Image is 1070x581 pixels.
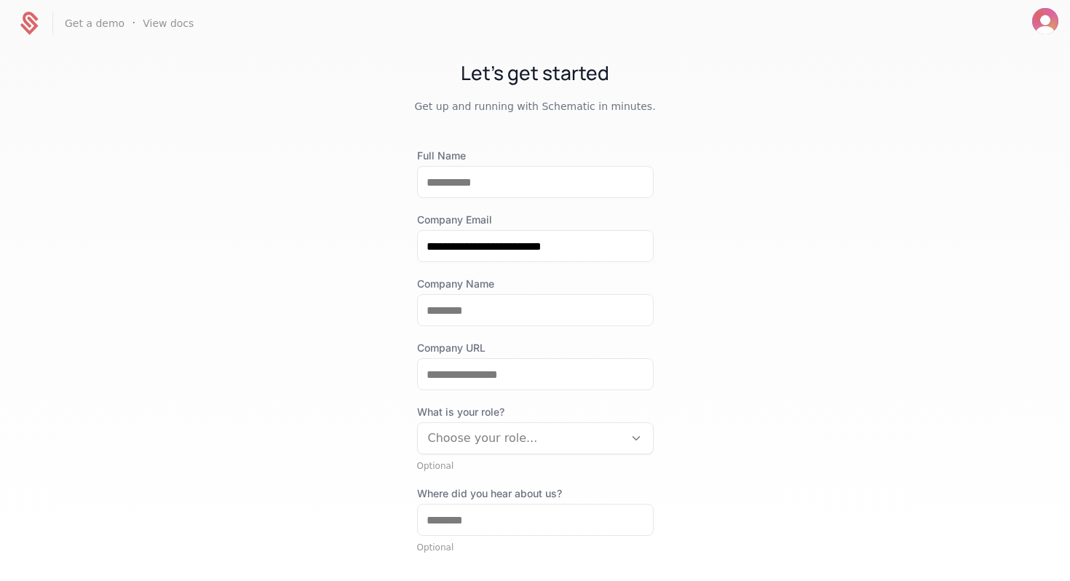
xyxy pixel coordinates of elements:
[1032,8,1058,34] img: 's logo
[417,460,654,472] div: Optional
[417,341,654,355] label: Company URL
[417,149,654,163] label: Full Name
[417,277,654,291] label: Company Name
[417,213,654,227] label: Company Email
[1032,8,1058,34] button: Open user button
[143,16,194,31] a: View docs
[65,16,124,31] a: Get a demo
[132,15,135,32] span: ·
[417,542,654,553] div: Optional
[417,486,654,501] label: Where did you hear about us?
[417,405,654,419] span: What is your role?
